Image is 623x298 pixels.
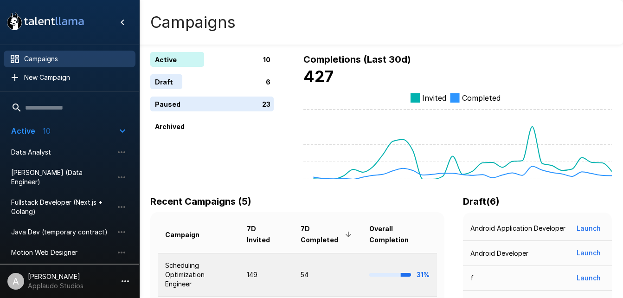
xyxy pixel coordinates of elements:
[301,223,354,246] span: 7D Completed
[263,55,270,65] p: 10
[165,229,212,240] span: Campaign
[247,223,286,246] span: 7D Invited
[470,224,565,233] p: Android Application Developer
[573,220,604,237] button: Launch
[266,77,270,87] p: 6
[239,253,293,296] td: 149
[573,245,604,262] button: Launch
[369,223,430,246] span: Overall Completion
[303,67,334,86] b: 427
[262,99,270,109] p: 23
[158,253,239,296] td: Scheduling Optimization Engineer
[463,196,500,207] b: Draft ( 6 )
[150,196,251,207] b: Recent Campaigns (5)
[417,271,430,279] b: 31%
[470,273,474,283] p: f
[573,270,604,287] button: Launch
[293,253,361,296] td: 54
[303,54,411,65] b: Completions (Last 30d)
[150,13,236,32] h4: Campaigns
[470,249,528,258] p: Android Developer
